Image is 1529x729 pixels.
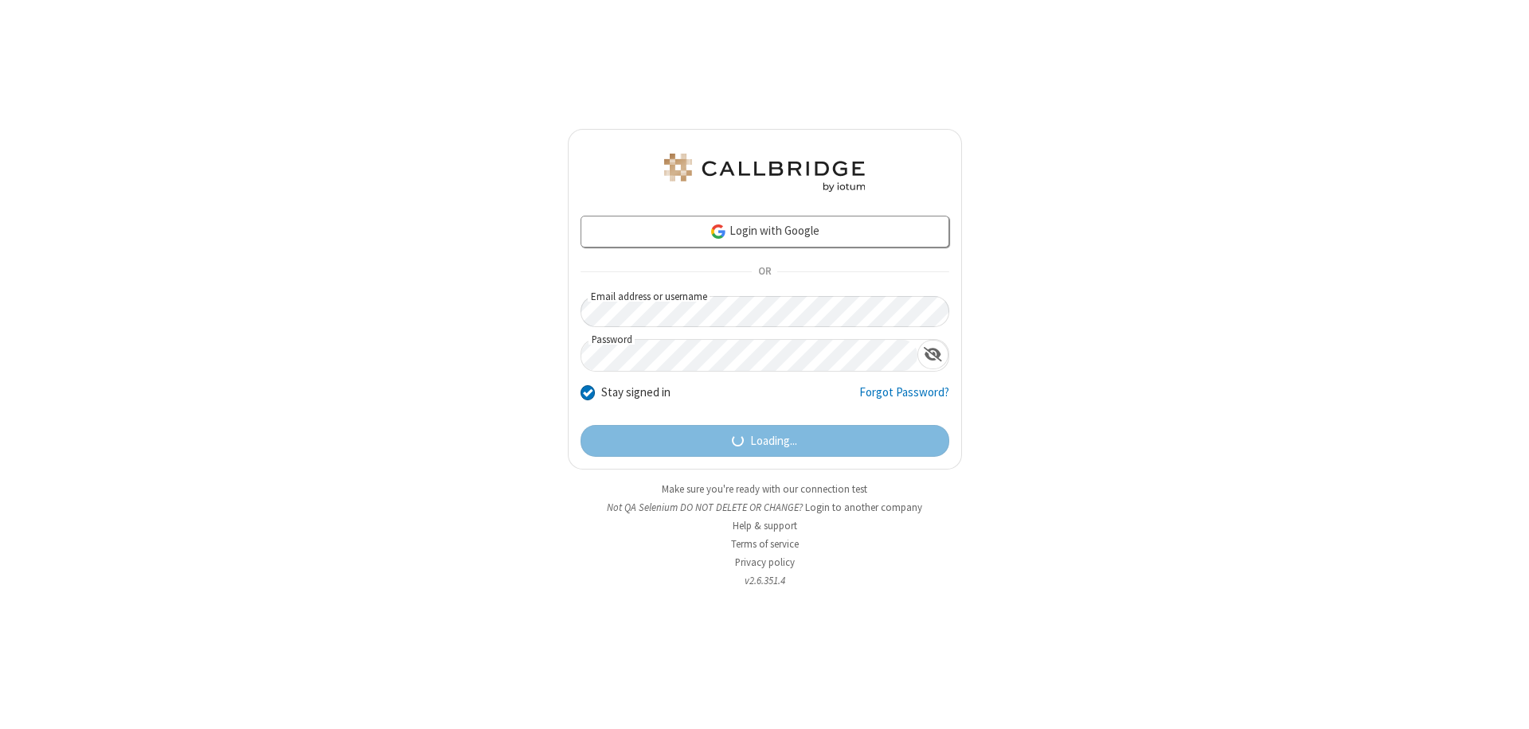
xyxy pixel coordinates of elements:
a: Terms of service [731,537,799,551]
img: google-icon.png [710,223,727,240]
div: Show password [917,340,948,369]
a: Privacy policy [735,556,795,569]
a: Forgot Password? [859,384,949,414]
label: Stay signed in [601,384,671,402]
input: Password [581,340,917,371]
a: Help & support [733,519,797,532]
a: Make sure you're ready with our connection test [662,482,867,496]
li: v2.6.351.4 [568,573,962,588]
span: Loading... [750,432,797,450]
img: QA Selenium DO NOT DELETE OR CHANGE [661,154,868,192]
a: Login with Google [581,216,949,248]
button: Loading... [581,425,949,457]
button: Login to another company [805,500,922,515]
span: OR [752,261,777,283]
input: Email address or username [581,296,949,327]
li: Not QA Selenium DO NOT DELETE OR CHANGE? [568,500,962,515]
